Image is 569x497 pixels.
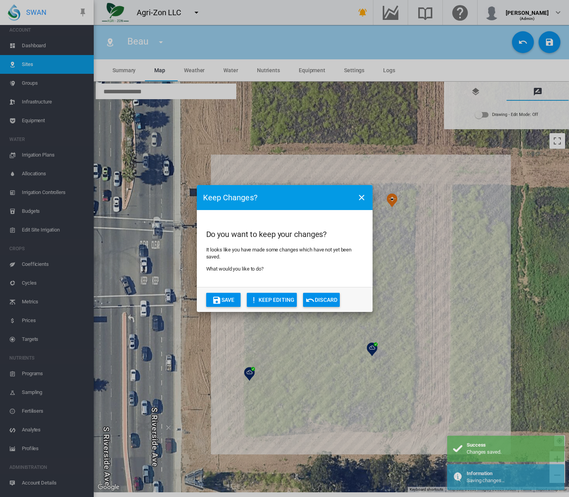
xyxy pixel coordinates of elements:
p: It looks like you have made some changes which have not yet been saved. [206,246,363,260]
div: Information Saving changes... [447,464,564,490]
button: icon-close [354,190,369,205]
md-icon: icon-undo [305,296,315,305]
button: icon-exclamationKEEP EDITING [247,293,297,307]
div: Changes saved. [467,449,558,456]
md-icon: icon-exclamation [249,296,259,305]
button: icon-undoDiscard [303,293,340,307]
div: Information [467,470,558,477]
md-icon: icon-close [357,193,366,202]
div: Success [467,442,558,449]
div: Saving changes... [467,477,558,484]
button: icon-content-saveSave [206,293,241,307]
p: What would you like to do? [206,265,363,273]
div: Success Changes saved. [447,436,564,461]
h2: Do you want to keep your changes? [206,229,363,240]
h3: Keep Changes? [203,192,257,203]
md-dialog: Do you ... [197,185,373,312]
md-icon: icon-content-save [212,296,221,305]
